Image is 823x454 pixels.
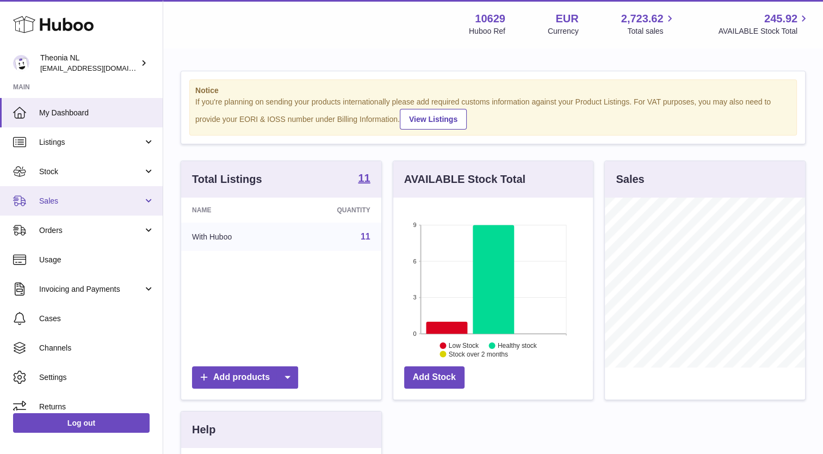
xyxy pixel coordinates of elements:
[39,284,143,295] span: Invoicing and Payments
[40,53,138,73] div: Theonia NL
[13,55,29,71] img: info@wholesomegoods.eu
[621,11,676,36] a: 2,723.62 Total sales
[400,109,467,130] a: View Listings
[404,366,465,389] a: Add Stock
[13,413,150,433] a: Log out
[469,26,505,36] div: Huboo Ref
[413,294,416,300] text: 3
[358,173,370,186] a: 11
[498,342,537,349] text: Healthy stock
[39,225,143,236] span: Orders
[404,172,525,187] h3: AVAILABLE Stock Total
[413,330,416,337] text: 0
[764,11,797,26] span: 245.92
[39,314,154,324] span: Cases
[39,137,143,148] span: Listings
[627,26,676,36] span: Total sales
[39,167,143,177] span: Stock
[192,366,298,389] a: Add products
[616,172,644,187] h3: Sales
[39,343,154,353] span: Channels
[39,108,154,118] span: My Dashboard
[475,11,505,26] strong: 10629
[718,11,810,36] a: 245.92 AVAILABLE Stock Total
[361,232,370,241] a: 11
[39,196,143,206] span: Sales
[192,422,215,437] h3: Help
[621,11,664,26] span: 2,723.62
[39,402,154,412] span: Returns
[39,255,154,265] span: Usage
[413,222,416,228] text: 9
[555,11,578,26] strong: EUR
[449,351,508,358] text: Stock over 2 months
[39,372,154,383] span: Settings
[192,172,262,187] h3: Total Listings
[449,342,479,349] text: Low Stock
[181,223,287,251] td: With Huboo
[358,173,370,183] strong: 11
[287,198,381,223] th: Quantity
[413,258,416,265] text: 6
[40,64,160,72] span: [EMAIL_ADDRESS][DOMAIN_NAME]
[181,198,287,223] th: Name
[195,97,791,130] div: If you're planning on sending your products internationally please add required customs informati...
[718,26,810,36] span: AVAILABLE Stock Total
[548,26,579,36] div: Currency
[195,85,791,96] strong: Notice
